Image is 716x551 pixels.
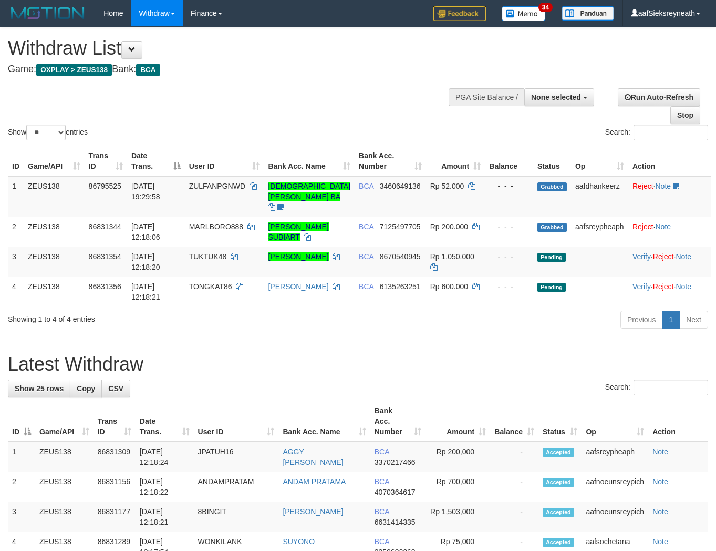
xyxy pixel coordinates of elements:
input: Search: [634,125,708,140]
td: [DATE] 12:18:21 [136,502,194,532]
span: Copy [77,384,95,393]
span: BCA [136,64,160,76]
th: User ID: activate to sort column ascending [185,146,264,176]
td: 8BINGIT [194,502,279,532]
td: ZEUS138 [24,176,85,217]
div: Showing 1 to 4 of 4 entries [8,310,290,324]
span: Copy 7125497705 to clipboard [380,222,421,231]
th: Amount: activate to sort column ascending [426,401,490,442]
span: 86795525 [89,182,121,190]
span: BCA [359,222,373,231]
a: Previous [620,311,662,329]
a: AGGY [PERSON_NAME] [283,447,343,466]
div: - - - [489,281,529,292]
img: MOTION_logo.png [8,5,88,21]
span: 86831356 [89,282,121,291]
a: Run Auto-Refresh [618,88,700,106]
td: aafsreypheaph [571,217,628,247]
th: ID [8,146,24,176]
th: Game/API: activate to sort column ascending [24,146,85,176]
span: OXPLAY > ZEUS138 [36,64,112,76]
div: - - - [489,181,529,191]
a: Note [676,282,691,291]
a: Copy [70,380,102,397]
a: Stop [670,106,700,124]
a: Reject [632,182,653,190]
span: Copy 3370217466 to clipboard [375,458,416,466]
td: 3 [8,502,35,532]
td: aafnoeunsreypich [582,472,648,502]
th: Bank Acc. Number: activate to sort column ascending [370,401,426,442]
th: Status: activate to sort column ascending [538,401,582,442]
span: [DATE] 12:18:20 [131,252,160,271]
td: 2 [8,472,35,502]
td: - [490,472,538,502]
a: SUYONO [283,537,315,546]
a: CSV [101,380,130,397]
td: · [628,217,711,247]
div: - - - [489,221,529,232]
td: ZEUS138 [35,472,94,502]
span: Rp 200.000 [430,222,468,231]
a: Note [652,447,668,456]
a: Note [656,182,671,190]
th: Bank Acc. Number: activate to sort column ascending [355,146,426,176]
span: TUKTUK48 [189,252,227,261]
th: Balance [485,146,533,176]
a: 1 [662,311,680,329]
span: 86831344 [89,222,121,231]
span: Copy 8670540945 to clipboard [380,252,421,261]
a: ANDAM PRATAMA [283,477,346,486]
td: - [490,442,538,472]
span: BCA [375,537,389,546]
span: BCA [375,477,389,486]
span: Copy 6631414335 to clipboard [375,518,416,526]
span: [DATE] 19:29:58 [131,182,160,201]
h1: Latest Withdraw [8,354,708,375]
th: User ID: activate to sort column ascending [194,401,279,442]
span: Rp 600.000 [430,282,468,291]
td: ZEUS138 [24,277,85,307]
td: 86831309 [94,442,136,472]
label: Show entries [8,125,88,140]
th: Balance: activate to sort column ascending [490,401,538,442]
td: 1 [8,442,35,472]
a: Verify [632,282,651,291]
h1: Withdraw List [8,38,467,59]
span: None selected [531,93,581,101]
th: Action [648,401,708,442]
th: Bank Acc. Name: activate to sort column ascending [264,146,355,176]
td: aafsreypheaph [582,442,648,472]
img: Button%20Memo.svg [502,6,546,21]
span: Accepted [543,478,574,487]
img: panduan.png [562,6,614,21]
span: Pending [537,283,566,292]
th: ID: activate to sort column descending [8,401,35,442]
span: Show 25 rows [15,384,64,393]
a: Show 25 rows [8,380,70,397]
span: [DATE] 12:18:06 [131,222,160,241]
a: [PERSON_NAME] SUBIART [268,222,328,241]
span: Rp 52.000 [430,182,464,190]
span: [DATE] 12:18:21 [131,282,160,301]
td: 86831177 [94,502,136,532]
a: Note [652,477,668,486]
th: Date Trans.: activate to sort column descending [127,146,185,176]
td: 1 [8,176,24,217]
th: Trans ID: activate to sort column ascending [85,146,127,176]
td: ZEUS138 [35,502,94,532]
label: Search: [605,125,708,140]
a: Verify [632,252,651,261]
a: Note [676,252,691,261]
span: BCA [359,282,373,291]
th: Status [533,146,571,176]
td: 3 [8,247,24,277]
a: Note [652,537,668,546]
span: 34 [538,3,553,12]
select: Showentries [26,125,66,140]
span: Rp 1.050.000 [430,252,474,261]
td: · · [628,277,711,307]
span: ZULFANPGNWD [189,182,245,190]
th: Action [628,146,711,176]
td: Rp 700,000 [426,472,490,502]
